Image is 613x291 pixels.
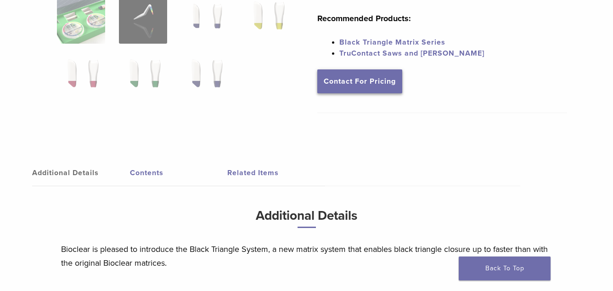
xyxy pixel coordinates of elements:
[317,13,411,23] strong: Recommended Products:
[32,160,130,186] a: Additional Details
[339,49,484,58] a: TruContact Saws and [PERSON_NAME]
[317,69,402,93] a: Contact For Pricing
[227,160,325,186] a: Related Items
[61,242,552,270] p: Bioclear is pleased to introduce the Black Triangle System, a new matrix system that enables blac...
[459,257,551,280] a: Back To Top
[130,160,228,186] a: Contents
[61,205,552,235] h3: Additional Details
[57,56,105,102] img: Black Triangle (BT) Kit - Image 9
[339,38,445,47] a: Black Triangle Matrix Series
[119,56,167,102] img: Black Triangle (BT) Kit - Image 10
[181,56,229,102] img: Black Triangle (BT) Kit - Image 11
